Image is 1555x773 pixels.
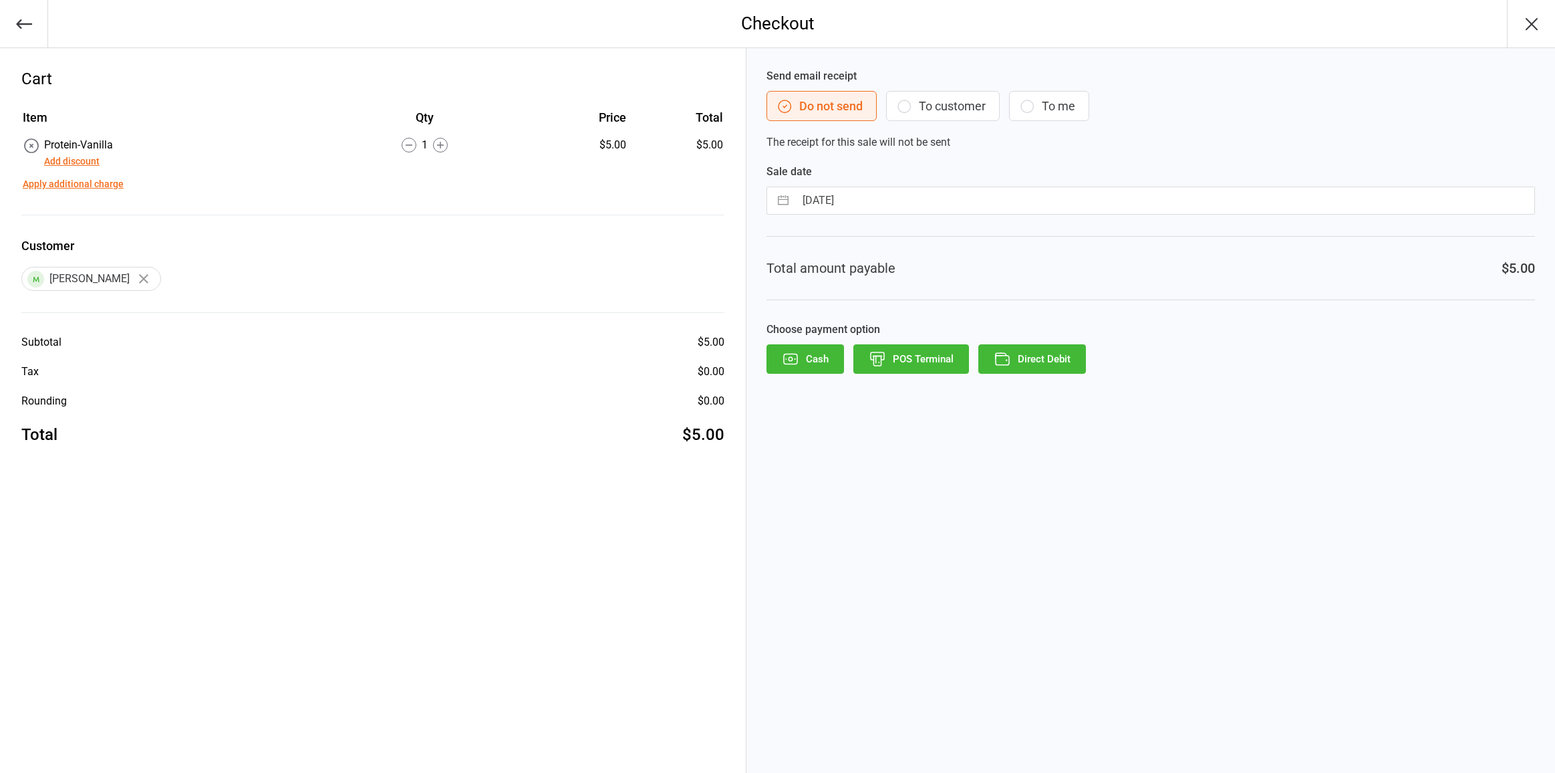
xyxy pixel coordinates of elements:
[21,67,724,91] div: Cart
[698,393,724,409] div: $0.00
[766,164,1535,180] label: Sale date
[23,108,323,136] th: Item
[526,137,626,153] div: $5.00
[324,137,525,153] div: 1
[324,108,525,136] th: Qty
[766,68,1535,84] label: Send email receipt
[853,344,969,374] button: POS Terminal
[1009,91,1089,121] button: To me
[766,68,1535,150] div: The receipt for this sale will not be sent
[886,91,1000,121] button: To customer
[631,137,723,169] td: $5.00
[44,154,100,169] button: Add discount
[21,267,161,291] div: [PERSON_NAME]
[698,334,724,350] div: $5.00
[766,322,1535,338] label: Choose payment option
[682,423,724,447] div: $5.00
[21,237,724,255] label: Customer
[44,138,113,151] span: Protein-Vanilla
[631,108,723,136] th: Total
[978,344,1086,374] button: Direct Debit
[1502,258,1535,278] div: $5.00
[766,344,844,374] button: Cash
[23,177,124,191] button: Apply additional charge
[766,258,895,278] div: Total amount payable
[526,108,626,126] div: Price
[21,393,67,409] div: Rounding
[21,423,57,447] div: Total
[21,334,61,350] div: Subtotal
[766,91,877,121] button: Do not send
[698,364,724,380] div: $0.00
[21,364,39,380] div: Tax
